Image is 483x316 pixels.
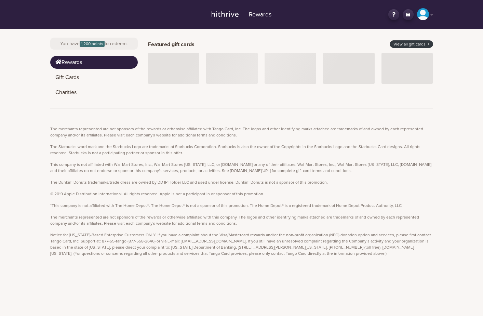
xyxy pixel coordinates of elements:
[50,38,138,50] div: You have to redeem.
[50,161,433,174] p: This company is not affiliated with Wal-Mart Stores, Inc., Wal-Mart Stores [US_STATE], LLC, or [D...
[50,202,433,209] p: *This company is not affiliated with The Home Depot®. The Home Depot® is not a sponsor of this pr...
[50,71,138,84] a: Gift Cards
[50,179,433,185] p: The Dunkin’ Donuts trademarks/trade dress are owned by DD IP Holder LLC and used under license. D...
[50,144,433,156] p: The Starbucks word mark and the Starbucks Logo are trademarks of Starbucks Corporation. Starbucks...
[212,11,239,17] img: hithrive-logo.9746416d.svg
[50,56,138,69] a: Rewards
[50,232,433,256] p: Notice for [US_STATE]-Based Enterprise Customers ONLY: If you have a complaint about the Visa/Mas...
[50,126,433,138] p: The merchants represented are not sponsors of the rewards or otherwise affiliated with Tango Card...
[390,40,433,48] a: View all gift cards
[148,41,194,48] h2: Featured gift cards
[80,41,105,47] span: 1,200 points
[50,214,433,226] p: The merchants represented are not sponsors of the rewards or otherwise affiliated with this compa...
[244,9,271,20] h2: Rewards
[207,8,276,21] a: Rewards
[50,86,138,99] a: Charities
[50,191,433,197] p: © 2019 Apple Distribution International. All rights reserved. Apple is not a participant in or sp...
